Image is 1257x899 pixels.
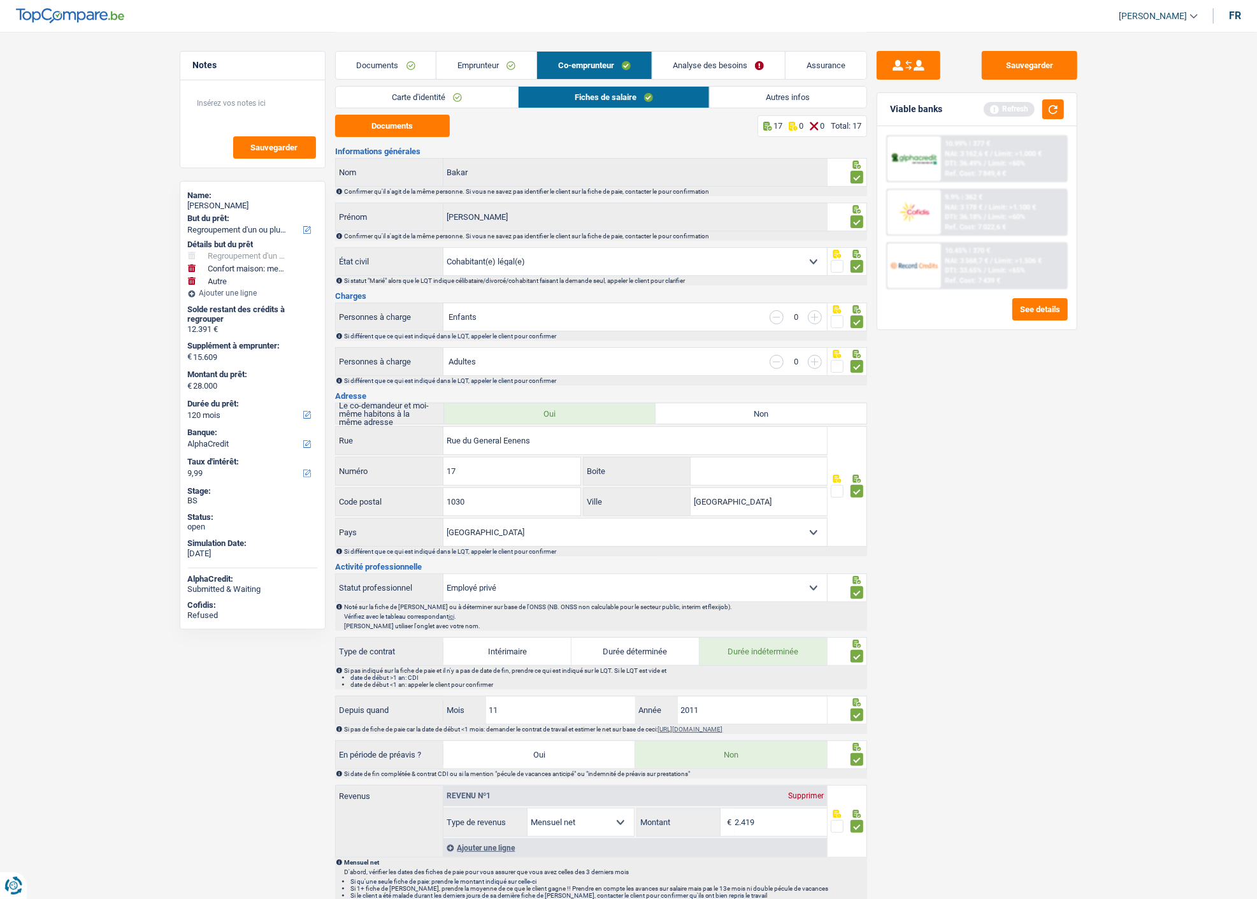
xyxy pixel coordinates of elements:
label: Mois [443,696,485,724]
span: Limit: >1.506 € [995,257,1042,265]
input: MM [486,696,636,724]
div: Cofidis: [188,600,317,610]
label: Pays [336,519,444,546]
span: / [984,203,987,212]
label: Supplément à emprunter: [188,341,315,351]
div: AlphaCredit: [188,574,317,584]
div: Submitted & Waiting [188,584,317,594]
label: Montant du prêt: [188,370,315,380]
a: [PERSON_NAME] [1109,6,1198,27]
p: Noté sur la fiche de [PERSON_NAME] ou à déterminer sur base de l'ONSS (NB. ONSS non calculable po... [344,603,866,610]
div: open [188,522,317,532]
span: DTI: 33.65% [945,266,982,275]
a: Fiches de salaire [519,87,709,108]
label: Taux d'intérêt: [188,457,315,467]
li: Si le client a été malade durant les derniers jours de sa dernière fiche de [PERSON_NAME], contac... [350,892,866,899]
label: Banque: [188,428,315,438]
a: Autres infos [710,87,866,108]
label: Année [635,696,677,724]
p: 0 [799,121,803,131]
label: Durée du prêt: [188,399,315,409]
div: Supprimer [785,792,827,800]
div: Confirmer qu'il s'agit de la même personne. Si vous ne savez pas identifier le client sur la fich... [344,188,866,195]
h5: Notes [193,60,312,71]
div: Ref. Cost: 7 439 € [945,277,1000,285]
div: Name: [188,191,317,201]
h3: Activité professionnelle [335,563,867,571]
div: Si différent que ce qui est indiqué dans le LQT, appeler le client pour confirmer [344,548,866,555]
li: date de début <1 an: appeler le client pour confirmer [350,681,866,688]
span: [PERSON_NAME] [1119,11,1187,22]
div: Si pas de fiche de paie car la date de début <1 mois: demander le contrat de travail et estimer l... [344,726,866,733]
span: Sauvegarder [251,143,298,152]
label: Ville [584,488,691,515]
label: Code postal [336,488,443,515]
a: Co-emprunteur [537,52,652,79]
h3: Adresse [335,392,867,400]
div: 12.391 € [188,324,317,334]
span: / [990,150,993,158]
div: 0 [790,357,801,366]
img: Record Credits [891,254,938,277]
a: Emprunteur [436,52,536,79]
div: Ajouter une ligne [188,289,317,298]
div: Ref. Cost: 7 849,4 € [945,169,1006,178]
li: Si 1+ fiche de [PERSON_NAME], prendre la moyenne de ce que le client gagne !! Prendre en compte l... [350,885,866,892]
label: Durée indéterminée [700,638,828,665]
div: Viable banks [890,104,942,115]
label: Revenus [336,786,443,800]
img: TopCompare Logo [16,8,124,24]
div: Ref. Cost: 7 022,6 € [945,223,1006,231]
label: Prénom [336,203,444,231]
span: / [990,257,993,265]
div: Stage: [188,486,317,496]
label: Non [656,403,866,424]
img: AlphaCredit [891,152,938,166]
span: DTI: 36.49% [945,159,982,168]
span: Limit: <60% [988,159,1025,168]
label: Statut professionnel [336,574,444,601]
div: Si statut "Marié" alors que le LQT indique célibataire/divorcé/cohabitant faisant la demande seul... [344,277,866,284]
input: AAAA [678,696,828,724]
div: Total: 17 [831,121,861,131]
p: [PERSON_NAME] utiliser l'onglet avec votre nom. [344,622,866,629]
button: Sauvegarder [233,136,316,159]
span: NAI: 3 568,7 € [945,257,988,265]
div: Si pas indiqué sur la fiche de paie et il n'y a pas de date de fin, prendre ce qui est indiqué su... [344,667,866,688]
label: Oui [443,741,635,768]
a: [URL][DOMAIN_NAME] [657,726,723,733]
p: Vérifiez avec le tableau correspondant . [344,613,866,620]
a: Assurance [786,52,866,79]
span: / [984,159,986,168]
div: 10.45% | 370 € [945,247,990,255]
label: En période de préavis ? [336,745,444,765]
span: € [188,381,192,391]
span: NAI: 3 162,6 € [945,150,988,158]
span: / [984,266,986,275]
label: Oui [444,403,655,424]
div: Si différent que ce qui est indiqué dans le LQT, appeler le client pour confirmer [344,377,866,384]
label: Type de contrat [336,642,444,662]
div: Détails but du prêt [188,240,317,250]
label: Depuis quand [336,700,444,721]
div: 9.9% | 362 € [945,193,982,201]
li: date de début >1 an: CDI [350,674,866,681]
span: € [188,352,192,362]
p: Mensuel net [344,859,866,866]
div: 10.99% | 377 € [945,140,990,148]
div: Revenu nº1 [443,792,494,800]
label: But du prêt: [188,213,315,224]
h3: Charges [335,292,867,300]
div: Ajouter une ligne [443,838,827,857]
h3: Informations générales [335,147,867,155]
label: État civil [336,248,444,275]
div: Confirmer qu'il s'agit de la même personne. Si vous ne savez pas identifier le client sur la fich... [344,233,866,240]
label: Boite [584,457,691,485]
div: BS [188,496,317,506]
div: Si date de fin complétée & contrat CDI ou si la mention "pécule de vacances anticipé" ou "indemni... [344,770,866,777]
label: Montant [637,809,721,836]
button: See details [1012,298,1068,320]
span: DTI: 36.18% [945,213,982,221]
img: Cofidis [891,200,938,224]
div: Refresh [984,102,1035,116]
